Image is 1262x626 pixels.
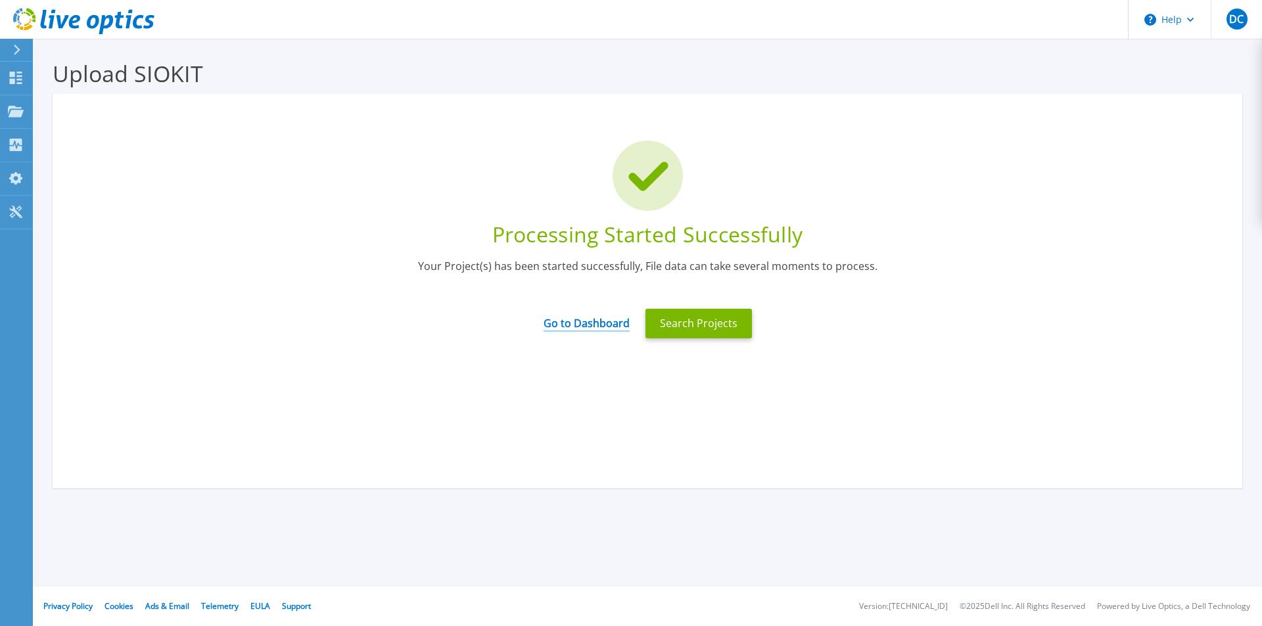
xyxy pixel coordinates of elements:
a: Ads & Email [145,600,189,612]
div: Processing Started Successfully [72,221,1223,249]
li: © 2025 Dell Inc. All Rights Reserved [960,602,1085,611]
a: Cookies [105,600,133,612]
a: EULA [250,600,270,612]
li: Powered by Live Optics, a Dell Technology [1097,602,1250,611]
a: Support [282,600,311,612]
h3: Upload SIOKIT [53,58,1242,89]
a: Go to Dashboard [544,306,630,332]
a: Telemetry [201,600,239,612]
button: Search Projects [645,309,752,338]
div: Your Project(s) has been started successfully, File data can take several moments to process. [72,259,1223,291]
span: DC [1229,14,1244,24]
li: Version: [TECHNICAL_ID] [859,602,948,611]
a: Privacy Policy [43,600,93,612]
